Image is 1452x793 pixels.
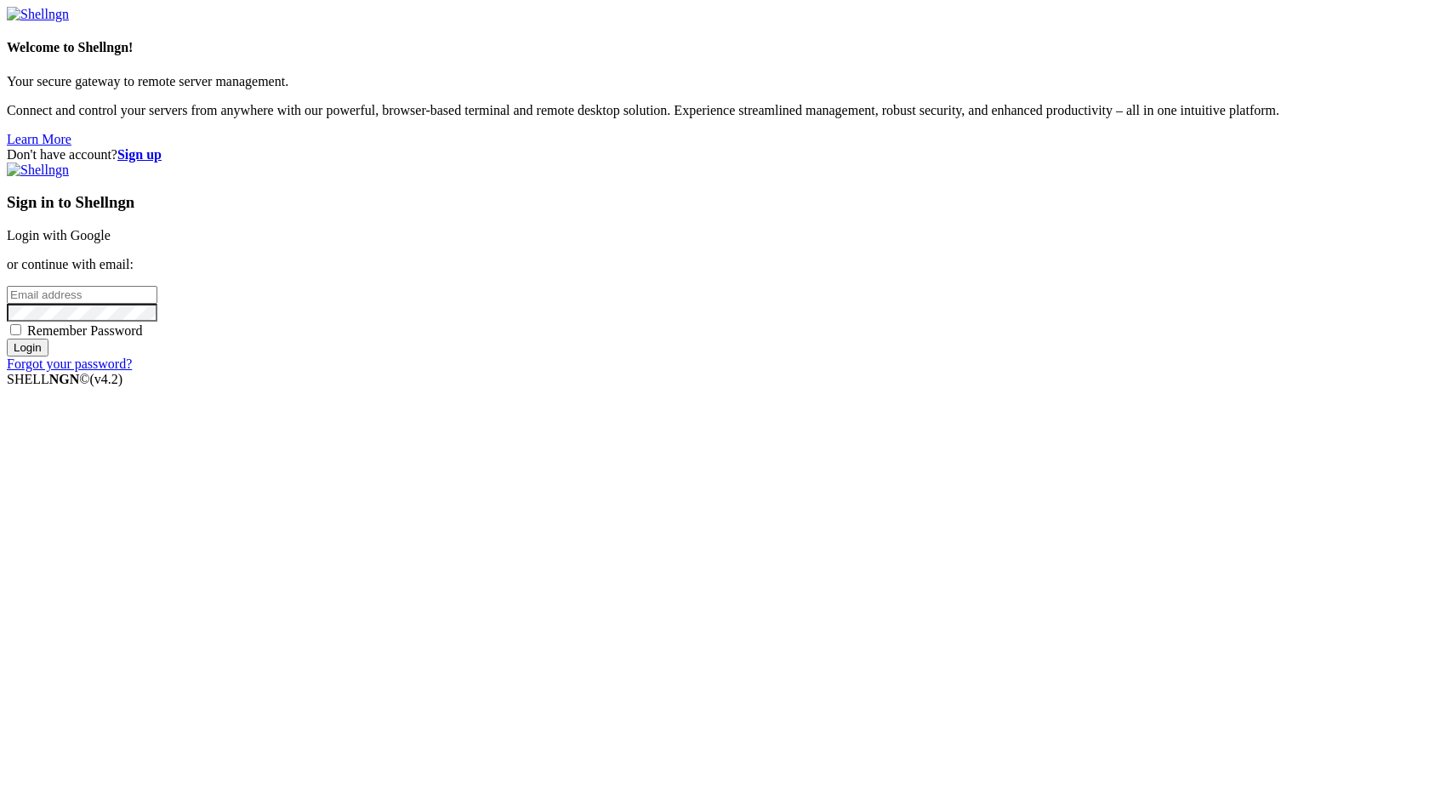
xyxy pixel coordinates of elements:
[10,324,21,335] input: Remember Password
[7,163,69,178] img: Shellngn
[7,372,122,386] span: SHELL ©
[7,286,157,304] input: Email address
[27,323,143,338] span: Remember Password
[7,228,111,242] a: Login with Google
[7,7,69,22] img: Shellngn
[7,357,132,371] a: Forgot your password?
[7,339,48,357] input: Login
[7,40,1445,55] h4: Welcome to Shellngn!
[7,103,1445,118] p: Connect and control your servers from anywhere with our powerful, browser-based terminal and remo...
[7,132,71,146] a: Learn More
[117,147,162,162] a: Sign up
[49,372,80,386] b: NGN
[90,372,123,386] span: 4.2.0
[7,193,1445,212] h3: Sign in to Shellngn
[7,257,1445,272] p: or continue with email:
[7,74,1445,89] p: Your secure gateway to remote server management.
[7,147,1445,163] div: Don't have account?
